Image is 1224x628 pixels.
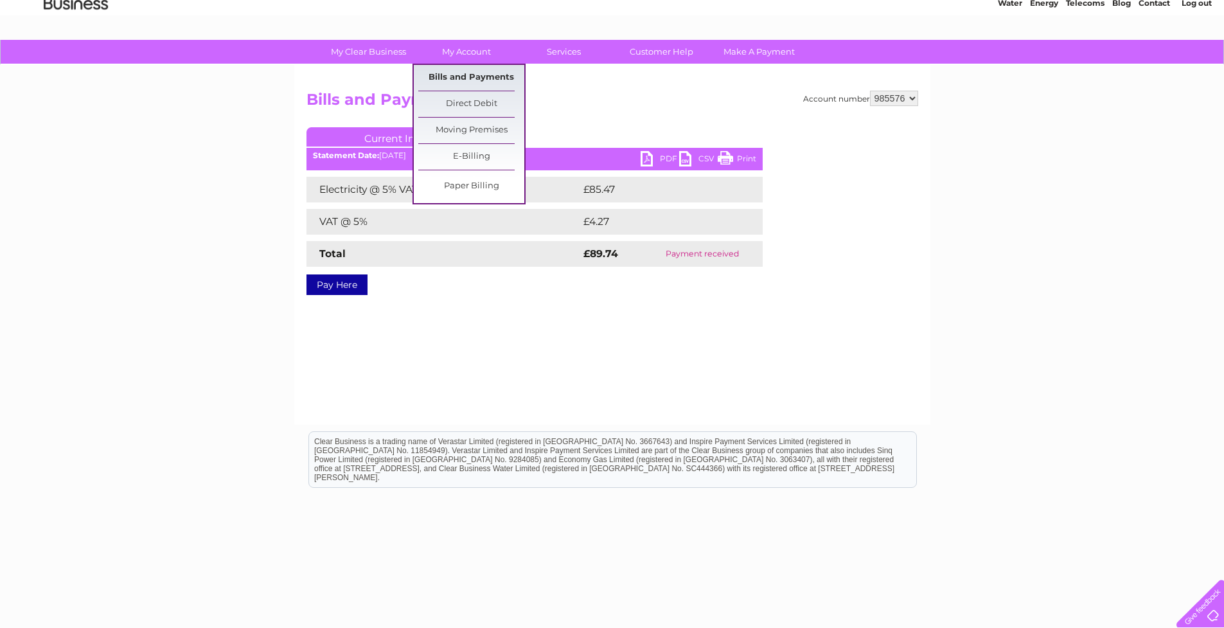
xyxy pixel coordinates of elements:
[418,118,524,143] a: Moving Premises
[315,40,421,64] a: My Clear Business
[608,40,714,64] a: Customer Help
[580,177,736,202] td: £85.47
[418,144,524,170] a: E-Billing
[998,55,1022,64] a: Water
[641,151,679,170] a: PDF
[313,150,379,160] b: Statement Date:
[1112,55,1131,64] a: Blog
[306,91,918,115] h2: Bills and Payments
[418,91,524,117] a: Direct Debit
[982,6,1070,22] a: 0333 014 3131
[1030,55,1058,64] a: Energy
[43,33,109,73] img: logo.png
[306,127,499,147] a: Current Invoice
[319,247,346,260] strong: Total
[642,241,762,267] td: Payment received
[418,65,524,91] a: Bills and Payments
[583,247,618,260] strong: £89.74
[1066,55,1104,64] a: Telecoms
[306,209,580,235] td: VAT @ 5%
[580,209,732,235] td: £4.27
[306,274,368,295] a: Pay Here
[418,174,524,199] a: Paper Billing
[1182,55,1212,64] a: Log out
[679,151,718,170] a: CSV
[306,151,763,160] div: [DATE]
[306,177,580,202] td: Electricity @ 5% VAT
[511,40,617,64] a: Services
[718,151,756,170] a: Print
[309,7,916,62] div: Clear Business is a trading name of Verastar Limited (registered in [GEOGRAPHIC_DATA] No. 3667643...
[706,40,812,64] a: Make A Payment
[803,91,918,106] div: Account number
[413,40,519,64] a: My Account
[1139,55,1170,64] a: Contact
